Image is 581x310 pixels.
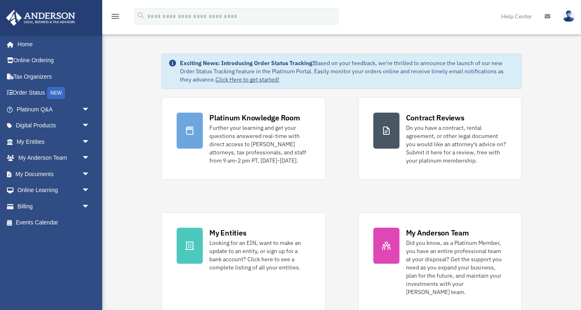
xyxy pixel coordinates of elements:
[358,97,522,180] a: Contract Reviews Do you have a contract, rental agreement, or other legal document you would like...
[6,52,102,69] a: Online Ordering
[6,150,102,166] a: My Anderson Teamarrow_drop_down
[209,113,300,123] div: Platinum Knowledge Room
[82,150,98,167] span: arrow_drop_down
[215,76,279,83] a: Click Here to get started!
[6,68,102,85] a: Tax Organizers
[6,198,102,215] a: Billingarrow_drop_down
[162,97,325,180] a: Platinum Knowledge Room Further your learning and get your questions answered real-time with dire...
[209,239,310,272] div: Looking for an EIN, want to make an update to an entity, or sign up for a bank account? Click her...
[6,182,102,199] a: Online Learningarrow_drop_down
[6,215,102,231] a: Events Calendar
[406,239,507,296] div: Did you know, as a Platinum Member, you have an entire professional team at your disposal? Get th...
[82,101,98,118] span: arrow_drop_down
[6,134,102,150] a: My Entitiesarrow_drop_down
[82,118,98,134] span: arrow_drop_down
[406,124,507,165] div: Do you have a contract, rental agreement, or other legal document you would like an attorney's ad...
[6,118,102,134] a: Digital Productsarrow_drop_down
[82,198,98,215] span: arrow_drop_down
[6,36,98,52] a: Home
[82,182,98,199] span: arrow_drop_down
[47,87,65,99] div: NEW
[137,11,146,20] i: search
[406,113,464,123] div: Contract Reviews
[4,10,78,26] img: Anderson Advisors Platinum Portal
[110,11,120,21] i: menu
[82,166,98,183] span: arrow_drop_down
[180,59,314,67] strong: Exciting News: Introducing Order Status Tracking!
[209,124,310,165] div: Further your learning and get your questions answered real-time with direct access to [PERSON_NAM...
[180,59,515,84] div: Based on your feedback, we're thrilled to announce the launch of our new Order Status Tracking fe...
[110,14,120,21] a: menu
[6,101,102,118] a: Platinum Q&Aarrow_drop_down
[6,166,102,182] a: My Documentsarrow_drop_down
[406,228,469,238] div: My Anderson Team
[82,134,98,150] span: arrow_drop_down
[209,228,246,238] div: My Entities
[563,10,575,22] img: User Pic
[6,85,102,102] a: Order StatusNEW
